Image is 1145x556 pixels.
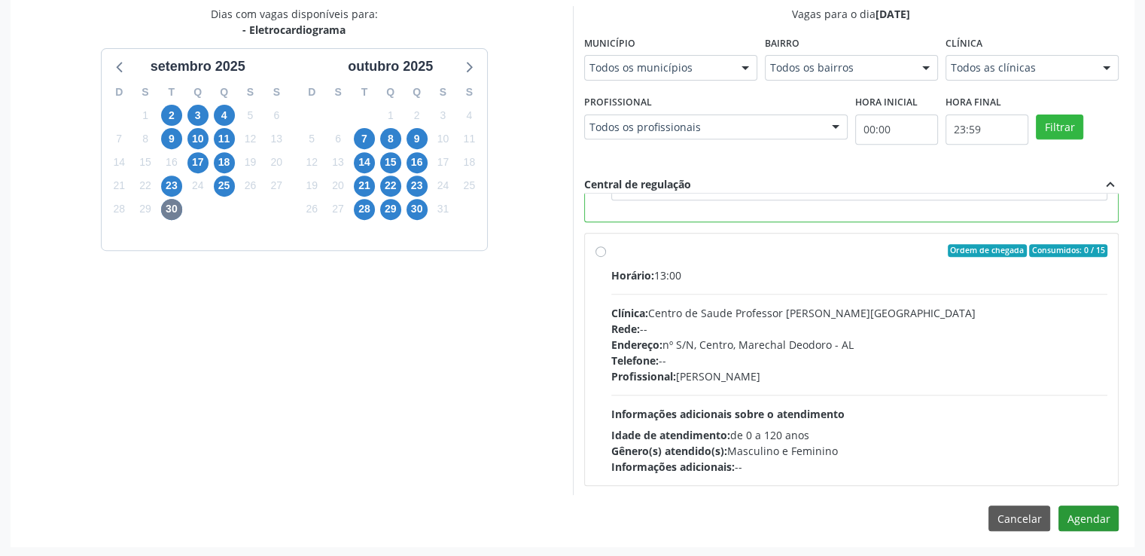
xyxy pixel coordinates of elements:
div: Central de regulação [584,176,691,193]
span: Informações adicionais: [611,460,735,474]
div: S [237,81,263,104]
span: sexta-feira, 24 de outubro de 2025 [432,176,453,197]
span: Gênero(s) atendido(s): [611,444,727,458]
button: Cancelar [988,506,1050,531]
span: quarta-feira, 15 de outubro de 2025 [380,152,401,173]
span: terça-feira, 14 de outubro de 2025 [354,152,375,173]
span: Telefone: [611,353,659,368]
label: Bairro [765,32,799,56]
span: Endereço: [611,338,662,352]
div: outubro 2025 [342,57,439,77]
span: Profissional: [611,369,676,383]
label: Hora inicial [855,91,918,115]
div: S [132,81,159,104]
span: sábado, 13 de setembro de 2025 [266,128,287,149]
span: terça-feira, 2 de setembro de 2025 [161,105,182,126]
span: quarta-feira, 8 de outubro de 2025 [380,128,401,149]
button: Agendar [1058,506,1119,531]
span: quinta-feira, 23 de outubro de 2025 [407,176,428,197]
div: T [351,81,377,104]
span: Todos os bairros [770,60,907,75]
div: S [456,81,483,104]
div: nº S/N, Centro, Marechal Deodoro - AL [611,337,1108,353]
span: terça-feira, 16 de setembro de 2025 [161,152,182,173]
span: Todos as clínicas [951,60,1088,75]
div: D [299,81,325,104]
div: T [158,81,184,104]
div: setembro 2025 [145,57,251,77]
div: [PERSON_NAME] [611,368,1108,384]
span: Idade de atendimento: [611,428,730,442]
div: -- [611,459,1108,475]
span: domingo, 28 de setembro de 2025 [108,199,129,220]
span: sexta-feira, 3 de outubro de 2025 [432,105,453,126]
input: Selecione o horário [855,115,938,145]
span: segunda-feira, 22 de setembro de 2025 [135,176,156,197]
div: Q [377,81,403,104]
span: domingo, 14 de setembro de 2025 [108,152,129,173]
span: terça-feira, 21 de outubro de 2025 [354,176,375,197]
span: terça-feira, 28 de outubro de 2025 [354,199,375,220]
span: segunda-feira, 29 de setembro de 2025 [135,199,156,220]
span: Informações adicionais sobre o atendimento [611,407,845,421]
div: Centro de Saude Professor [PERSON_NAME][GEOGRAPHIC_DATA] [611,305,1108,321]
span: sábado, 20 de setembro de 2025 [266,152,287,173]
span: quinta-feira, 18 de setembro de 2025 [214,152,235,173]
span: sexta-feira, 17 de outubro de 2025 [432,152,453,173]
span: sábado, 18 de outubro de 2025 [458,152,480,173]
span: quarta-feira, 1 de outubro de 2025 [380,105,401,126]
span: quinta-feira, 9 de outubro de 2025 [407,128,428,149]
span: quinta-feira, 11 de setembro de 2025 [214,128,235,149]
span: quarta-feira, 17 de setembro de 2025 [187,152,209,173]
span: quarta-feira, 24 de setembro de 2025 [187,176,209,197]
span: domingo, 7 de setembro de 2025 [108,128,129,149]
span: domingo, 19 de outubro de 2025 [301,176,322,197]
span: segunda-feira, 8 de setembro de 2025 [135,128,156,149]
div: S [263,81,290,104]
span: sexta-feira, 31 de outubro de 2025 [432,199,453,220]
span: [DATE] [875,7,910,21]
div: -- [611,353,1108,368]
span: domingo, 5 de outubro de 2025 [301,128,322,149]
div: -- [611,321,1108,337]
span: segunda-feira, 13 de outubro de 2025 [327,152,349,173]
span: segunda-feira, 1 de setembro de 2025 [135,105,156,126]
div: Q [184,81,211,104]
span: quinta-feira, 25 de setembro de 2025 [214,176,235,197]
span: segunda-feira, 15 de setembro de 2025 [135,152,156,173]
div: Masculino e Feminino [611,443,1108,459]
span: sábado, 4 de outubro de 2025 [458,105,480,126]
div: Vagas para o dia [584,6,1119,22]
label: Município [584,32,635,56]
span: Horário: [611,268,654,283]
span: sexta-feira, 19 de setembro de 2025 [239,152,260,173]
div: 13:00 [611,267,1108,283]
span: domingo, 21 de setembro de 2025 [108,176,129,197]
input: Selecione o horário [946,115,1028,145]
label: Hora final [946,91,1001,115]
span: terça-feira, 23 de setembro de 2025 [161,176,182,197]
div: Dias com vagas disponíveis para: [211,6,378,38]
span: sábado, 11 de outubro de 2025 [458,128,480,149]
span: quinta-feira, 4 de setembro de 2025 [214,105,235,126]
i: expand_less [1102,176,1119,193]
span: Todos os municípios [589,60,726,75]
span: domingo, 26 de outubro de 2025 [301,199,322,220]
span: segunda-feira, 20 de outubro de 2025 [327,176,349,197]
div: Q [211,81,237,104]
span: quarta-feira, 10 de setembro de 2025 [187,128,209,149]
span: sábado, 25 de outubro de 2025 [458,176,480,197]
span: sexta-feira, 26 de setembro de 2025 [239,176,260,197]
span: terça-feira, 9 de setembro de 2025 [161,128,182,149]
span: quinta-feira, 2 de outubro de 2025 [407,105,428,126]
span: Todos os profissionais [589,120,817,135]
span: terça-feira, 30 de setembro de 2025 [161,199,182,220]
div: S [325,81,352,104]
span: sexta-feira, 10 de outubro de 2025 [432,128,453,149]
div: D [106,81,132,104]
span: terça-feira, 7 de outubro de 2025 [354,128,375,149]
span: sexta-feira, 5 de setembro de 2025 [239,105,260,126]
span: quinta-feira, 30 de outubro de 2025 [407,199,428,220]
div: Q [403,81,430,104]
button: Filtrar [1036,115,1083,140]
